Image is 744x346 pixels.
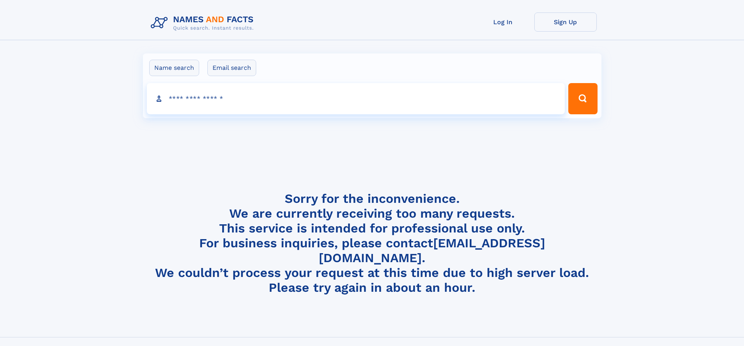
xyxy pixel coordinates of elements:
[148,191,597,295] h4: Sorry for the inconvenience. We are currently receiving too many requests. This service is intend...
[568,83,597,114] button: Search Button
[534,12,597,32] a: Sign Up
[148,12,260,34] img: Logo Names and Facts
[319,236,545,265] a: [EMAIL_ADDRESS][DOMAIN_NAME]
[147,83,565,114] input: search input
[472,12,534,32] a: Log In
[207,60,256,76] label: Email search
[149,60,199,76] label: Name search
